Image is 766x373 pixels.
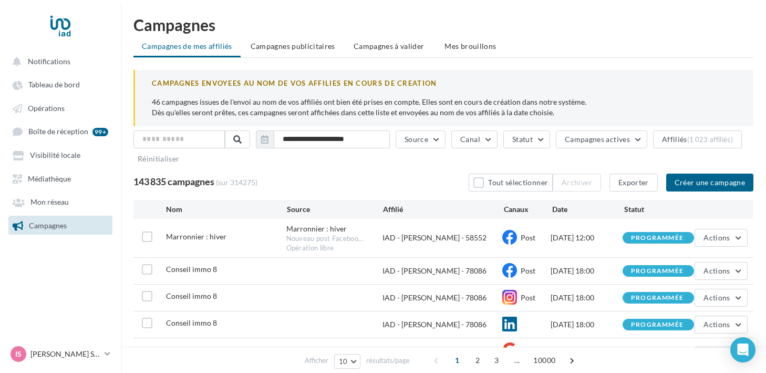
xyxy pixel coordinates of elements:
[166,232,226,241] span: Marronnier : hiver
[383,204,504,215] div: Affilié
[503,130,550,148] button: Statut
[703,293,730,302] span: Actions
[152,78,737,88] div: CAMPAGNES ENVOYEES AU NOM DE VOS AFFILIES EN COURS DE CREATION
[286,224,347,234] div: Marronnier : hiver
[305,356,328,366] span: Afficher
[631,295,684,301] div: programmée
[30,151,80,160] span: Visibilité locale
[382,233,503,243] div: IAD - [PERSON_NAME] - 58552
[30,198,69,207] span: Mon réseau
[152,97,737,118] p: 46 campagnes issues de l'envoi au nom de vos affiliés ont bien été prises en compte. Elles sont e...
[695,316,747,334] button: Actions
[609,174,658,191] button: Exporter
[703,320,730,329] span: Actions
[251,42,335,51] span: Campagnes publicitaires
[396,130,446,148] button: Source
[631,235,684,241] div: programmée
[529,352,560,369] span: 10000
[133,17,753,33] h1: Campagnes
[133,176,214,187] span: 143 835 campagnes
[6,75,115,94] a: Tableau de bord
[92,128,108,136] div: 99+
[216,178,257,187] span: (sur 314275)
[166,265,217,274] span: Conseil immo 8
[29,221,67,230] span: Campagnes
[730,337,755,362] div: Open Intercom Messenger
[666,174,753,191] button: Créer une campagne
[703,266,730,275] span: Actions
[504,204,552,215] div: Canaux
[166,318,217,327] span: Conseil immo 8
[28,174,71,183] span: Médiathèque
[354,41,425,52] span: Campagnes à valider
[551,319,623,330] div: [DATE] 18:00
[6,52,110,70] button: Notifications
[631,321,684,328] div: programmée
[28,127,88,136] span: Boîte de réception
[287,204,384,215] div: Source
[551,293,623,303] div: [DATE] 18:00
[15,349,22,359] span: Is
[366,356,410,366] span: résultats/page
[469,174,553,191] button: Tout sélectionner
[551,266,623,276] div: [DATE] 18:00
[334,354,361,369] button: 10
[6,169,115,188] a: Médiathèque
[166,291,217,300] span: Conseil immo 8
[339,357,348,366] span: 10
[451,130,498,148] button: Canal
[382,266,503,276] div: IAD - [PERSON_NAME] - 78086
[509,352,525,369] span: ...
[695,229,747,247] button: Actions
[695,262,747,280] button: Actions
[565,135,630,144] span: Campagnes actives
[382,319,503,330] div: IAD - [PERSON_NAME] - 78086
[521,233,535,242] span: Post
[687,135,733,144] div: (1 023 affiliés)
[449,352,465,369] span: 1
[631,268,684,275] div: programmée
[6,145,115,164] a: Visibilité locale
[551,233,623,243] div: [DATE] 12:00
[695,347,747,365] button: Actions
[28,57,70,66] span: Notifications
[6,192,115,211] a: Mon réseau
[521,266,535,275] span: Post
[556,130,647,148] button: Campagnes actives
[286,244,382,253] div: Opération libre
[133,153,184,165] button: Réinitialiser
[8,344,112,364] a: Is [PERSON_NAME] Sodatonou
[653,130,742,148] button: Affiliés(1 023 affiliés)
[469,352,486,369] span: 2
[6,216,115,235] a: Campagnes
[444,42,496,51] span: Mes brouillons
[703,233,730,242] span: Actions
[521,293,535,302] span: Post
[553,174,601,191] button: Archiver
[695,289,747,307] button: Actions
[552,204,625,215] div: Date
[382,293,503,303] div: IAD - [PERSON_NAME] - 78086
[28,80,80,89] span: Tableau de bord
[166,204,287,215] div: Nom
[286,234,364,244] span: Nouveau post Faceboo...
[624,204,697,215] div: Statut
[28,104,65,113] span: Opérations
[6,122,115,141] a: Boîte de réception 99+
[6,98,115,117] a: Opérations
[488,352,505,369] span: 3
[30,349,100,359] p: [PERSON_NAME] Sodatonou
